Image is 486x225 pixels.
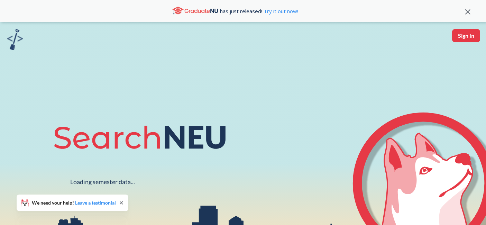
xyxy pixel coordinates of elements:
button: Sign In [452,29,480,42]
span: has just released! [220,7,298,15]
span: We need your help! [32,200,116,205]
a: sandbox logo [7,29,23,52]
a: Leave a testimonial [75,200,116,206]
img: sandbox logo [7,29,23,50]
a: Try it out now! [262,8,298,15]
div: Loading semester data... [70,178,135,186]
